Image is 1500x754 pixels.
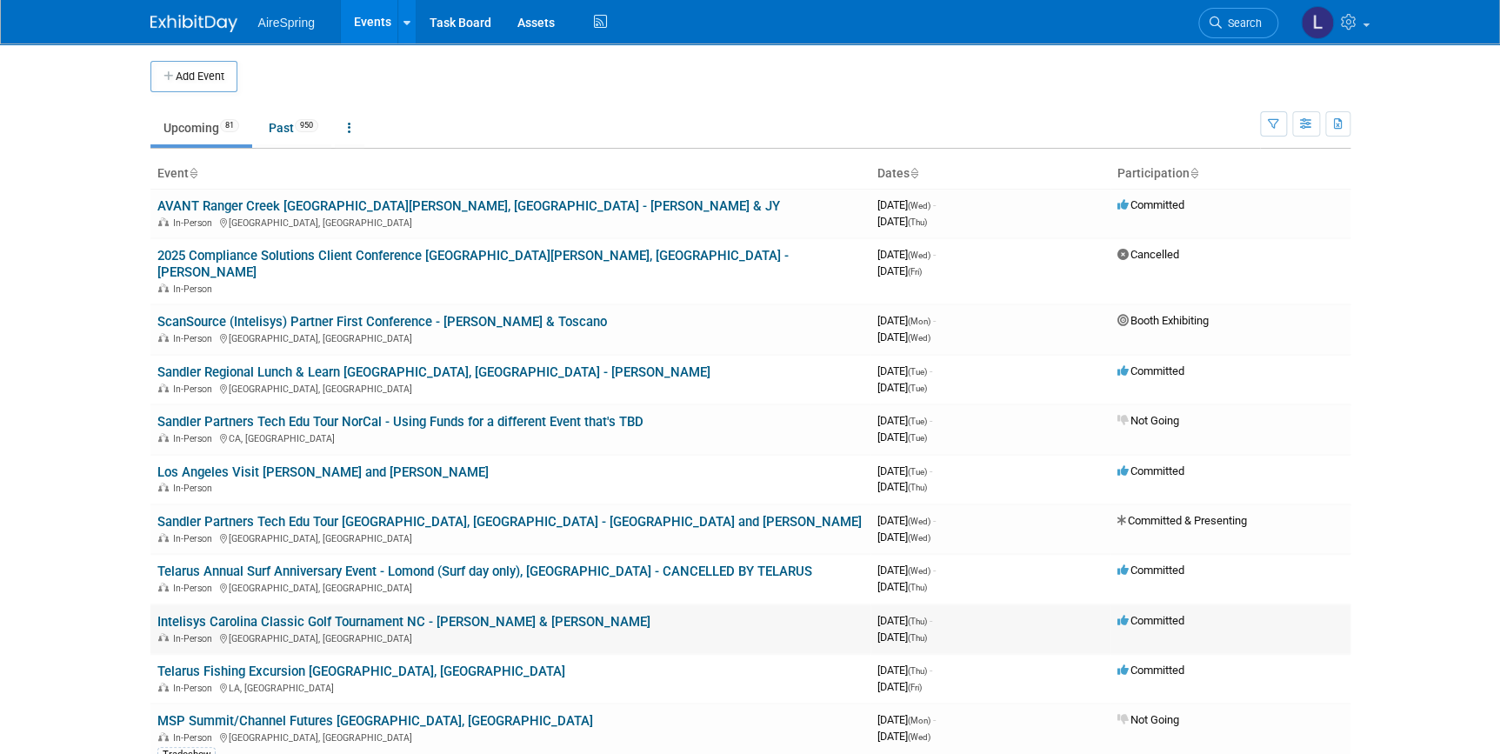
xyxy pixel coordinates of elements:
span: (Tue) [908,467,927,477]
span: [DATE] [877,614,932,627]
span: - [930,414,932,427]
div: [GEOGRAPHIC_DATA], [GEOGRAPHIC_DATA] [157,730,863,744]
span: - [930,364,932,377]
span: [DATE] [877,480,927,493]
span: In-Person [173,483,217,494]
span: (Wed) [908,566,930,576]
span: (Tue) [908,367,927,377]
img: In-Person Event [158,217,169,226]
span: (Wed) [908,517,930,526]
img: In-Person Event [158,483,169,491]
span: - [933,564,936,577]
a: Telarus Fishing Excursion [GEOGRAPHIC_DATA], [GEOGRAPHIC_DATA] [157,664,565,679]
a: Sandler Partners Tech Edu Tour NorCal - Using Funds for a different Event that's TBD [157,414,643,430]
div: [GEOGRAPHIC_DATA], [GEOGRAPHIC_DATA] [157,381,863,395]
a: MSP Summit/Channel Futures [GEOGRAPHIC_DATA], [GEOGRAPHIC_DATA] [157,713,593,729]
span: - [933,514,936,527]
a: Search [1198,8,1278,38]
span: [DATE] [877,564,936,577]
span: (Tue) [908,433,927,443]
span: (Thu) [908,483,927,492]
span: - [933,314,936,327]
th: Participation [1110,159,1350,189]
span: Committed & Presenting [1117,514,1247,527]
span: (Fri) [908,267,922,277]
span: (Fri) [908,683,922,692]
a: 2025 Compliance Solutions Client Conference [GEOGRAPHIC_DATA][PERSON_NAME], [GEOGRAPHIC_DATA] - [... [157,248,789,280]
a: Upcoming81 [150,111,252,144]
span: (Thu) [908,583,927,592]
a: Sort by Participation Type [1190,166,1198,180]
div: [GEOGRAPHIC_DATA], [GEOGRAPHIC_DATA] [157,580,863,594]
img: In-Person Event [158,284,169,292]
div: [GEOGRAPHIC_DATA], [GEOGRAPHIC_DATA] [157,215,863,229]
a: Sort by Start Date [910,166,918,180]
img: In-Person Event [158,433,169,442]
img: Lisa Chow [1301,6,1334,39]
th: Event [150,159,870,189]
th: Dates [870,159,1110,189]
span: [DATE] [877,330,930,344]
img: In-Person Event [158,583,169,591]
span: (Tue) [908,384,927,393]
div: [GEOGRAPHIC_DATA], [GEOGRAPHIC_DATA] [157,330,863,344]
span: In-Person [173,533,217,544]
div: CA, [GEOGRAPHIC_DATA] [157,430,863,444]
span: AireSpring [258,16,315,30]
img: In-Person Event [158,683,169,691]
span: (Wed) [908,250,930,260]
a: Sandler Partners Tech Edu Tour [GEOGRAPHIC_DATA], [GEOGRAPHIC_DATA] - [GEOGRAPHIC_DATA] and [PERS... [157,514,862,530]
span: [DATE] [877,264,922,277]
div: [GEOGRAPHIC_DATA], [GEOGRAPHIC_DATA] [157,530,863,544]
span: Not Going [1117,414,1179,427]
span: - [933,248,936,261]
span: (Wed) [908,333,930,343]
span: - [933,198,936,211]
span: (Mon) [908,716,930,725]
a: Past950 [256,111,331,144]
span: Committed [1117,614,1184,627]
span: [DATE] [877,530,930,544]
img: In-Person Event [158,633,169,642]
span: [DATE] [877,215,927,228]
span: Booth Exhibiting [1117,314,1209,327]
span: [DATE] [877,248,936,261]
span: [DATE] [877,514,936,527]
a: ScanSource (Intelisys) Partner First Conference - [PERSON_NAME] & Toscano [157,314,607,330]
span: Not Going [1117,713,1179,726]
span: - [930,464,932,477]
span: (Wed) [908,732,930,742]
span: (Thu) [908,666,927,676]
a: Intelisys Carolina Classic Golf Tournament NC - [PERSON_NAME] & [PERSON_NAME] [157,614,650,630]
span: [DATE] [877,713,936,726]
span: [DATE] [877,580,927,593]
span: Cancelled [1117,248,1179,261]
a: Sort by Event Name [189,166,197,180]
span: In-Person [173,284,217,295]
span: [DATE] [877,464,932,477]
span: 81 [220,119,239,132]
img: In-Person Event [158,384,169,392]
span: Committed [1117,364,1184,377]
span: [DATE] [877,198,936,211]
span: [DATE] [877,314,936,327]
span: (Wed) [908,201,930,210]
span: (Thu) [908,617,927,626]
span: Committed [1117,464,1184,477]
button: Add Event [150,61,237,92]
span: Committed [1117,198,1184,211]
span: [DATE] [877,414,932,427]
div: [GEOGRAPHIC_DATA], [GEOGRAPHIC_DATA] [157,631,863,644]
span: In-Person [173,732,217,744]
span: In-Person [173,683,217,694]
span: - [933,713,936,726]
span: (Mon) [908,317,930,326]
img: In-Person Event [158,732,169,741]
span: (Wed) [908,533,930,543]
span: [DATE] [877,430,927,444]
a: AVANT Ranger Creek [GEOGRAPHIC_DATA][PERSON_NAME], [GEOGRAPHIC_DATA] - [PERSON_NAME] & JY [157,198,780,214]
img: In-Person Event [158,533,169,542]
span: [DATE] [877,631,927,644]
span: (Tue) [908,417,927,426]
span: [DATE] [877,664,932,677]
